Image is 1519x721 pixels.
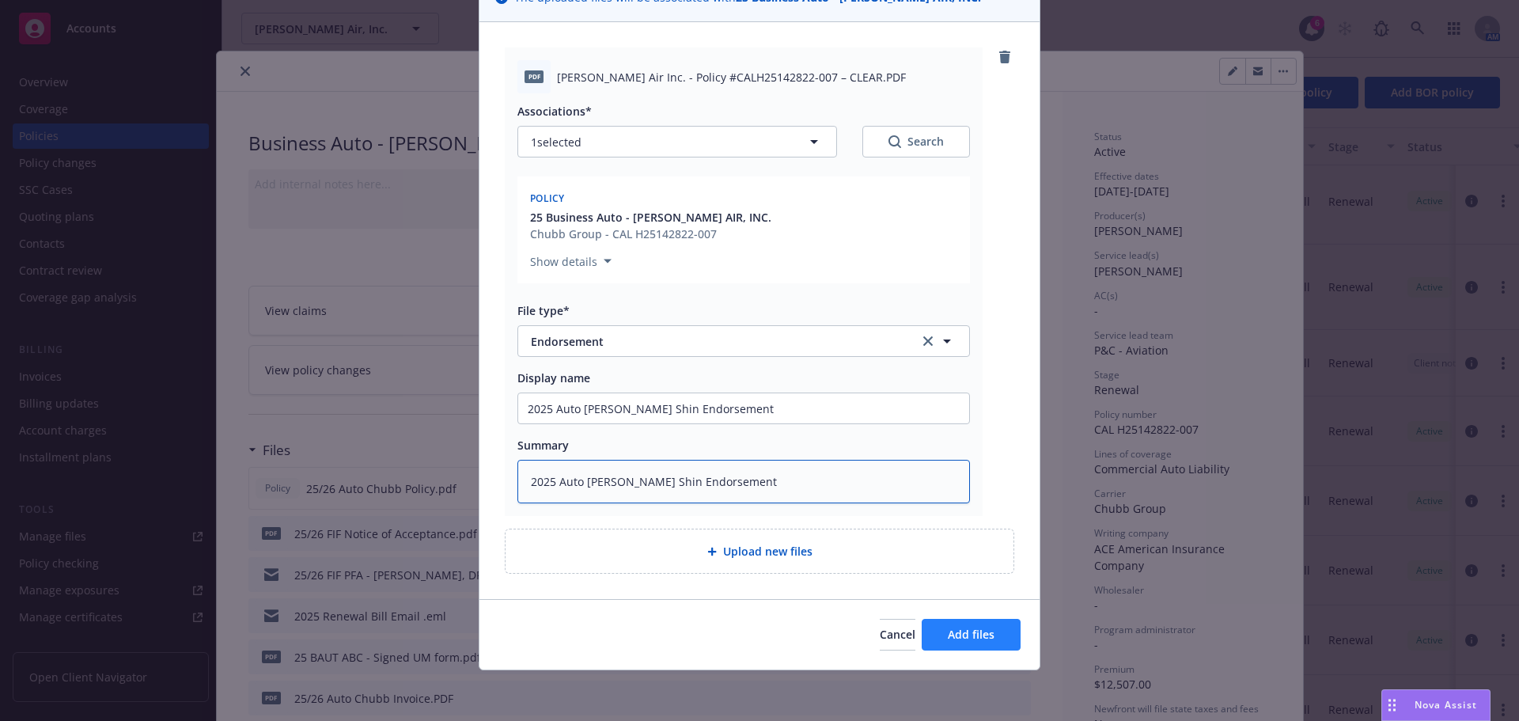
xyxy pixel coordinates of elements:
[723,543,813,560] span: Upload new files
[880,627,915,642] span: Cancel
[1415,698,1477,712] span: Nova Assist
[505,529,1014,574] div: Upload new files
[948,627,994,642] span: Add files
[922,619,1021,651] button: Add files
[880,619,915,651] button: Cancel
[517,460,970,503] textarea: 2025 Auto [PERSON_NAME] Shin Endorsement
[1382,690,1402,720] div: Drag to move
[1381,689,1491,721] button: Nova Assist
